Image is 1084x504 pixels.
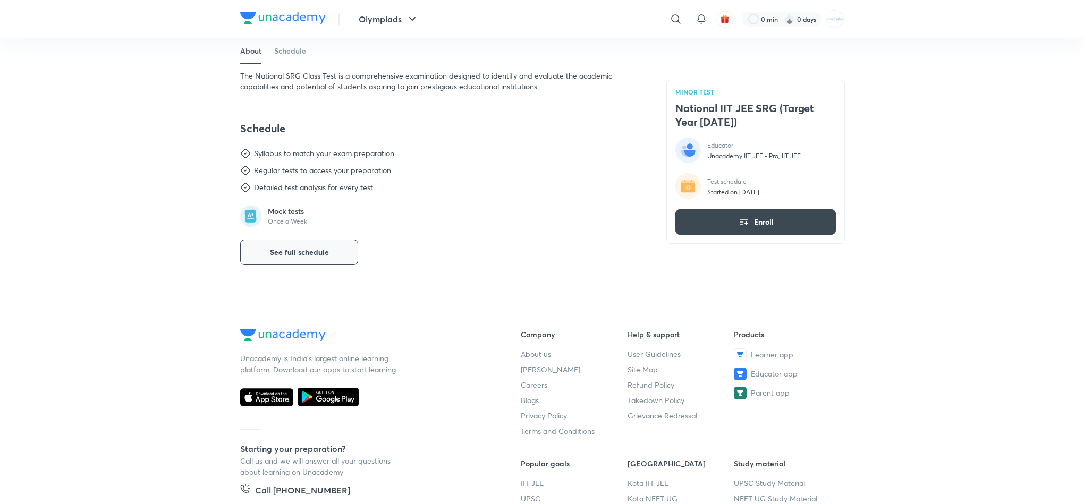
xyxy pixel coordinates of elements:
a: Kota IIT JEE [628,477,734,489]
img: Educator app [734,368,747,380]
span: Parent app [751,387,790,398]
a: NEET UG Study Material [734,493,841,504]
a: Company Logo [240,329,487,344]
p: MINOR TEST [675,89,836,95]
a: UPSC Study Material [734,477,841,489]
h6: Popular goals [521,458,628,469]
p: Unacademy is India’s largest online learning platform. Download our apps to start learning [240,353,400,375]
span: The National SRG Class Test is a comprehensive examination designed to identify and evaluate the ... [240,71,612,91]
p: Unacademy IIT JEE - Pro, IIT JEE [707,152,801,160]
div: Syllabus to match your exam preparation [254,148,394,159]
a: Learner app [734,348,841,361]
a: Site Map [628,364,734,375]
div: Regular tests to access your preparation [254,165,391,176]
p: Started on [DATE] [707,188,759,197]
a: Careers [521,379,628,390]
h6: Study material [734,458,841,469]
span: See full schedule [270,247,329,258]
p: Test schedule [707,177,759,186]
a: Kota NEET UG [628,493,734,504]
h4: National IIT JEE SRG (Target Year [DATE]) [675,101,836,129]
h6: Company [521,329,628,340]
img: MOHAMMED SHOAIB [826,10,844,28]
img: Company Logo [240,329,326,341]
img: avatar [720,14,730,24]
p: Educator [707,141,801,150]
p: Once a Week [268,217,307,226]
a: Company Logo [240,12,326,27]
p: Mock tests [268,207,307,216]
div: Detailed test analysis for every test [254,182,373,193]
a: About [240,38,261,64]
h6: [GEOGRAPHIC_DATA] [628,458,734,469]
a: Grievance Redressal [628,410,734,421]
h5: Starting your preparation? [240,442,487,455]
button: Olympiads [352,8,425,30]
a: Educator app [734,368,841,380]
button: avatar [716,11,733,28]
button: Enroll [675,209,836,235]
a: Terms and Conditions [521,425,628,437]
span: Learner app [751,349,793,360]
a: Privacy Policy [521,410,628,421]
a: Schedule [274,38,306,64]
a: User Guidelines [628,348,734,360]
img: streak [784,14,795,24]
a: Blogs [521,395,628,406]
a: UPSC [521,493,628,504]
a: Parent app [734,387,841,399]
a: About us [521,348,628,360]
h4: Schedule [240,122,641,135]
a: Takedown Policy [628,395,734,406]
button: See full schedule [240,240,358,265]
a: IIT JEE [521,477,628,489]
img: Parent app [734,387,747,399]
h5: Call [PHONE_NUMBER] [255,484,350,499]
a: Call [PHONE_NUMBER] [240,484,350,499]
img: Company Logo [240,12,326,24]
img: Learner app [734,348,747,361]
p: Call us and we will answer all your questions about learning on Unacademy [240,455,400,477]
span: Enroll [754,217,774,227]
a: [PERSON_NAME] [521,364,628,375]
h6: Help & support [628,329,734,340]
span: Careers [521,379,547,390]
a: Refund Policy [628,379,734,390]
span: Educator app [751,368,798,379]
h6: Products [734,329,841,340]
